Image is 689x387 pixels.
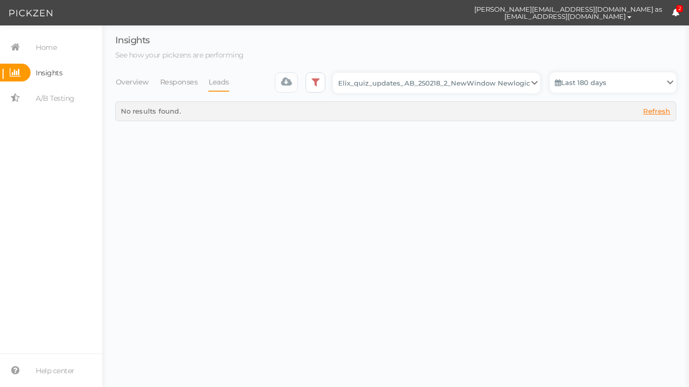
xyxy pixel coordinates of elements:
span: Insights [115,35,150,46]
img: cd8312e7a6b0c0157f3589280924bf3e [447,4,465,22]
span: Help center [36,363,74,379]
span: [EMAIL_ADDRESS][DOMAIN_NAME] [504,12,626,20]
button: [PERSON_NAME][EMAIL_ADDRESS][DOMAIN_NAME] as [EMAIL_ADDRESS][DOMAIN_NAME] [465,1,672,25]
span: A/B Testing [36,90,74,106]
span: Refresh [643,107,670,115]
span: [PERSON_NAME][EMAIL_ADDRESS][DOMAIN_NAME] as [474,6,662,13]
span: See how your pickzens are performing [115,50,244,60]
a: Last 180 days [550,72,676,93]
li: Leads [208,72,240,92]
span: No results found. [121,107,181,115]
img: Pickzen logo [9,7,53,19]
a: Overview [115,72,149,92]
span: Insights [36,65,62,81]
span: Home [36,39,57,56]
li: Responses [160,72,209,92]
a: Responses [160,72,198,92]
li: Overview [115,72,160,92]
a: Leads [208,72,229,92]
span: 2 [676,5,683,13]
